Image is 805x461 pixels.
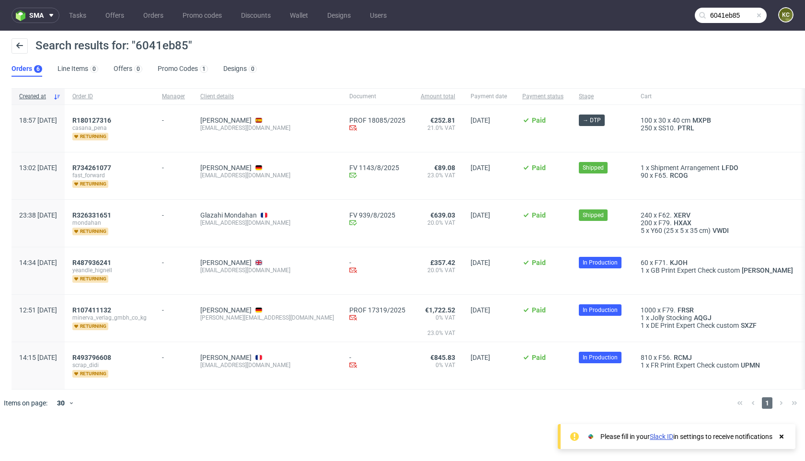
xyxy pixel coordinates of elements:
span: SS10. [658,124,676,132]
div: [EMAIL_ADDRESS][DOMAIN_NAME] [200,361,334,369]
span: [DATE] [471,164,490,172]
span: Manager [162,92,185,101]
span: R326331651 [72,211,111,219]
a: Wallet [284,8,314,23]
a: Designs0 [223,61,257,77]
span: 20.0% VAT [421,266,455,274]
div: x [641,164,795,172]
span: 60 [641,259,648,266]
div: [EMAIL_ADDRESS][DOMAIN_NAME] [200,266,334,274]
a: Users [364,8,392,23]
span: 12:51 [DATE] [19,306,57,314]
div: x [641,259,795,266]
div: 0 [251,66,254,72]
span: F56. [658,354,672,361]
span: scrap_didi [72,361,147,369]
span: 30 x 40 cm [658,116,690,124]
a: Offers0 [114,61,142,77]
a: R107411132 [72,306,113,314]
div: x [641,211,795,219]
span: F71. [655,259,668,266]
span: Paid [532,116,546,124]
span: UPMN [739,361,762,369]
span: returning [72,180,108,188]
a: Line Items0 [57,61,98,77]
span: 1 [641,361,644,369]
span: sma [29,12,44,19]
div: 6 [36,66,40,72]
span: SXZF [739,322,759,329]
a: HXAX [672,219,693,227]
span: Shipped [583,211,604,219]
a: Promo Codes1 [158,61,208,77]
div: x [641,227,795,234]
span: 14:34 [DATE] [19,259,57,266]
span: Stage [579,92,625,101]
a: VWDI [711,227,731,234]
span: DE Print Expert Check custom [651,322,739,329]
span: F62. [658,211,672,219]
div: - [162,113,185,124]
span: Payment date [471,92,507,101]
span: Payment status [522,92,563,101]
a: [PERSON_NAME] [200,354,252,361]
span: 5 [641,227,644,234]
span: fast_forward [72,172,147,179]
span: Amount total [421,92,455,101]
a: PROF 17319/2025 [349,306,405,314]
a: R326331651 [72,211,113,219]
span: returning [72,370,108,378]
span: 14:15 [DATE] [19,354,57,361]
button: sma [11,8,59,23]
span: Paid [532,211,546,219]
a: AQGJ [692,314,713,322]
div: [PERSON_NAME][EMAIL_ADDRESS][DOMAIN_NAME] [200,314,334,322]
span: 240 [641,211,652,219]
div: x [641,219,795,227]
span: 0% VAT [421,314,455,329]
span: 1 [762,397,772,409]
div: [EMAIL_ADDRESS][DOMAIN_NAME] [200,172,334,179]
span: returning [72,133,108,140]
img: logo [16,10,29,21]
span: mondahan [72,219,147,227]
span: 23.0% VAT [421,329,455,345]
div: - [162,160,185,172]
div: 1 [202,66,206,72]
span: XERV [672,211,692,219]
a: R734261077 [72,164,113,172]
span: Cart [641,92,795,101]
span: 90 [641,172,648,179]
div: x [641,116,795,124]
a: R487936241 [72,259,113,266]
a: LFDO [720,164,740,172]
span: 1 [641,164,644,172]
span: KJOH [668,259,690,266]
span: 1000 [641,306,656,314]
div: x [641,172,795,179]
a: PTRL [676,124,696,132]
a: RCOG [668,172,690,179]
div: x [641,361,795,369]
div: - [162,255,185,266]
a: FV 939/8/2025 [349,211,405,219]
span: €845.83 [430,354,455,361]
span: R107411132 [72,306,111,314]
span: 0% VAT [421,361,455,369]
span: 100 [641,116,652,124]
div: x [641,124,795,132]
a: R493796608 [72,354,113,361]
a: MXPB [690,116,713,124]
a: FRSR [676,306,696,314]
figcaption: KC [779,8,793,22]
span: F65. [655,172,668,179]
a: [PERSON_NAME] [200,306,252,314]
a: Designs [322,8,356,23]
span: R180127316 [72,116,111,124]
span: €1,722.52 [425,306,455,314]
span: 1 [641,266,644,274]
